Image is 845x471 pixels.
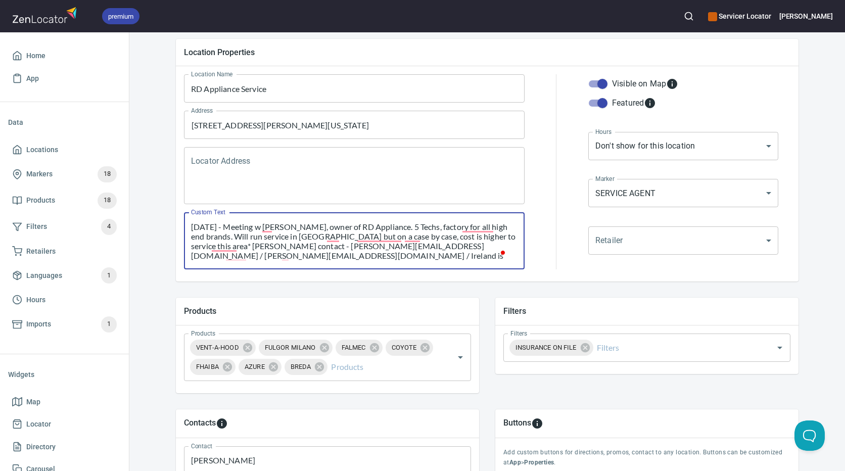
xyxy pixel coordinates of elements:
[259,340,333,356] div: FULGOR MILANO
[101,318,117,330] span: 1
[8,240,121,263] a: Retailers
[708,11,771,22] h6: Servicer Locator
[588,226,778,255] div: ​
[190,362,225,371] span: FHAIBA
[26,294,45,306] span: Hours
[8,214,121,240] a: Filters4
[8,161,121,187] a: Markers18
[588,132,778,160] div: Don't show for this location
[336,340,383,356] div: FALMEC
[26,396,40,408] span: Map
[8,289,121,311] a: Hours
[12,4,80,26] img: zenlocator
[184,417,216,430] h5: Contacts
[8,362,121,387] li: Widgets
[779,5,833,27] button: [PERSON_NAME]
[8,67,121,90] a: App
[26,220,47,233] span: Filters
[191,222,518,260] textarea: To enrich screen reader interactions, please activate Accessibility in Grammarly extension settings
[612,78,678,90] div: Visible on Map
[386,343,423,352] span: COYOTE
[531,417,543,430] svg: To add custom buttons for locations, please go to Apps > Properties > Buttons.
[259,343,322,352] span: FULGOR MILANO
[26,269,62,282] span: Languages
[190,359,236,375] div: FHAIBA
[8,44,121,67] a: Home
[190,340,256,356] div: VENT-A-HOOD
[8,311,121,338] a: Imports1
[773,341,787,355] button: Open
[453,350,467,364] button: Open
[239,359,281,375] div: AZURE
[779,11,833,22] h6: [PERSON_NAME]
[588,179,778,207] div: SERVICE AGENT
[8,262,121,289] a: Languages1
[26,168,53,180] span: Markers
[8,413,121,436] a: Locator
[184,306,471,316] h5: Products
[26,72,39,85] span: App
[666,78,678,90] svg: Whether the location is visible on the map.
[386,340,434,356] div: COYOTE
[644,97,656,109] svg: Featured locations are moved to the top of the search results list.
[336,343,372,352] span: FALMEC
[285,359,328,375] div: BREDA
[102,8,139,24] div: premium
[8,138,121,161] a: Locations
[8,187,121,214] a: Products18
[708,12,717,21] button: color-CE600E
[678,5,700,27] button: Search
[26,318,51,331] span: Imports
[595,338,758,357] input: Filters
[184,47,790,58] h5: Location Properties
[26,441,56,453] span: Directory
[101,221,117,232] span: 4
[216,417,228,430] svg: To add custom contact information for locations, please go to Apps > Properties > Contacts.
[8,110,121,134] li: Data
[98,168,117,180] span: 18
[190,343,245,352] span: VENT-A-HOOD
[239,362,271,371] span: AZURE
[329,357,438,376] input: Products
[26,418,51,431] span: Locator
[26,194,55,207] span: Products
[8,436,121,458] a: Directory
[708,5,771,27] div: Manage your apps
[612,97,656,109] div: Featured
[285,362,317,371] span: BREDA
[26,50,45,62] span: Home
[503,417,531,430] h5: Buttons
[98,195,117,206] span: 18
[503,448,790,468] p: Add custom buttons for directions, promos, contact to any location. Buttons can be customized at > .
[8,391,121,413] a: Map
[26,144,58,156] span: Locations
[26,245,56,258] span: Retailers
[524,459,554,466] b: Properties
[509,343,583,352] span: INSURANCE ON FILE
[509,459,521,466] b: App
[794,420,825,451] iframe: Help Scout Beacon - Open
[509,340,593,356] div: INSURANCE ON FILE
[503,306,790,316] h5: Filters
[101,270,117,281] span: 1
[102,11,139,22] span: premium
